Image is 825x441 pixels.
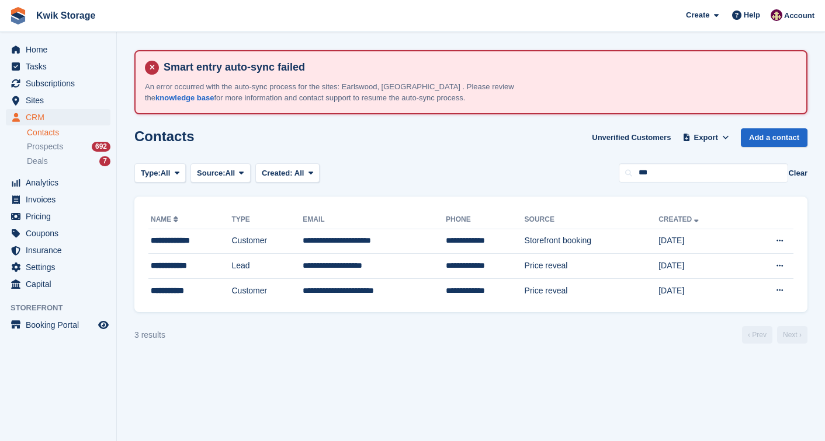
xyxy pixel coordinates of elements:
td: Price reveal [525,278,659,303]
a: Preview store [96,318,110,332]
a: Deals 7 [27,155,110,167]
a: menu [6,242,110,258]
a: menu [6,259,110,275]
a: menu [6,208,110,225]
td: Price reveal [525,254,659,279]
span: Tasks [26,58,96,75]
a: menu [6,276,110,292]
span: All [161,167,171,179]
p: An error occurred with the auto-sync process for the sites: Earlswood, [GEOGRAPHIC_DATA] . Please... [145,81,554,104]
img: ellie tragonette [771,9,782,21]
a: menu [6,41,110,58]
div: 692 [92,142,110,152]
span: Type: [141,167,161,179]
a: Next [777,326,807,344]
a: Add a contact [741,128,807,148]
span: All [294,169,304,177]
span: Export [694,132,718,143]
a: knowledge base [155,93,214,102]
a: menu [6,75,110,92]
td: Customer [231,229,303,254]
a: Unverified Customers [587,128,675,148]
div: 7 [99,156,110,166]
a: menu [6,191,110,208]
span: CRM [26,109,96,125]
img: stora-icon-8386f47178a22dfd0bd8f6a31ec36ba5ce8667c1dd55bd0f319d3a0aa187defe.svg [9,7,27,24]
th: Email [303,211,446,229]
span: Subscriptions [26,75,96,92]
a: menu [6,92,110,108]
h1: Contacts [134,128,195,144]
span: Source: [197,167,225,179]
a: menu [6,109,110,125]
span: Settings [26,259,96,275]
a: menu [6,225,110,242]
nav: Page [740,326,810,344]
a: Prospects 692 [27,141,110,153]
a: Created [658,215,701,223]
span: Account [784,10,814,22]
div: 3 results [134,329,165,341]
td: [DATE] [658,254,744,279]
span: Sites [26,92,96,108]
span: Deals [27,156,48,167]
button: Created: All [255,163,320,183]
td: Storefront booking [525,229,659,254]
td: Customer [231,278,303,303]
th: Phone [446,211,524,229]
span: Capital [26,276,96,292]
a: Contacts [27,127,110,138]
span: Home [26,41,96,58]
span: Help [744,9,760,21]
span: Booking Portal [26,317,96,333]
span: Coupons [26,225,96,242]
a: Previous [742,326,772,344]
span: Invoices [26,191,96,208]
a: menu [6,317,110,333]
span: Created: [262,169,293,177]
th: Source [525,211,659,229]
button: Clear [788,167,807,179]
a: Kwik Storage [32,6,100,25]
td: [DATE] [658,278,744,303]
span: All [226,167,235,179]
span: Create [686,9,709,21]
button: Type: All [134,163,186,183]
span: Storefront [11,302,116,314]
span: Analytics [26,174,96,191]
h4: Smart entry auto-sync failed [159,61,797,74]
span: Pricing [26,208,96,225]
th: Type [231,211,303,229]
button: Export [680,128,732,148]
td: Lead [231,254,303,279]
button: Source: All [190,163,251,183]
a: menu [6,58,110,75]
span: Insurance [26,242,96,258]
td: [DATE] [658,229,744,254]
a: menu [6,174,110,191]
span: Prospects [27,141,63,152]
a: Name [151,215,181,223]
